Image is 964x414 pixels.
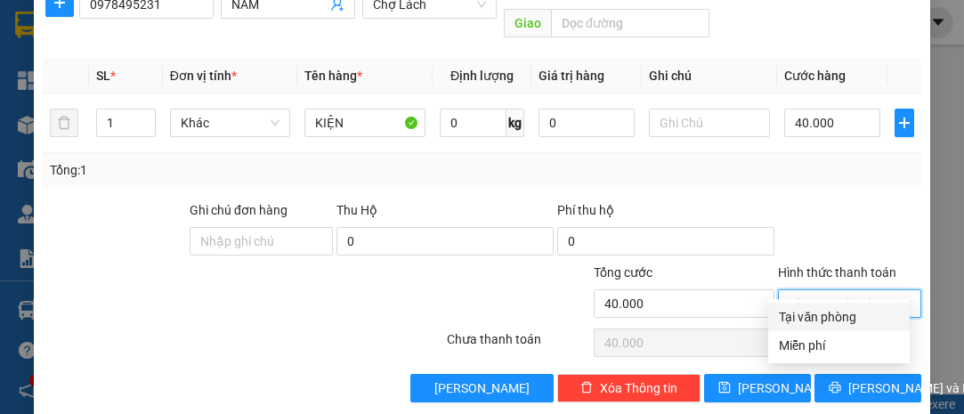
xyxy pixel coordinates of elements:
[580,381,593,395] span: delete
[778,265,896,280] label: Hình thức thanh toán
[170,83,247,145] span: TRỤ NGÀN
[445,329,592,361] div: Chưa thanh toán
[50,160,374,180] div: Tổng: 1
[779,307,899,327] div: Tại văn phòng
[170,69,237,83] span: Đơn vị tính
[410,374,554,402] button: [PERSON_NAME]
[15,17,43,36] span: Gửi:
[718,381,731,395] span: save
[170,93,196,111] span: DĐ:
[450,69,514,83] span: Định lượng
[96,69,110,83] span: SL
[50,109,78,137] button: delete
[704,374,811,402] button: save[PERSON_NAME]
[170,17,213,36] span: Nhận:
[170,37,323,58] div: NHÂN
[434,378,530,398] span: [PERSON_NAME]
[504,9,551,37] span: Giao
[15,37,158,58] div: MAI
[181,110,280,136] span: Khác
[895,116,913,130] span: plus
[738,378,833,398] span: [PERSON_NAME]
[784,69,846,83] span: Cước hàng
[814,374,921,402] button: printer[PERSON_NAME] và In
[304,69,362,83] span: Tên hàng
[190,227,333,256] input: Ghi chú đơn hàng
[557,200,774,227] div: Phí thu hộ
[15,15,158,37] div: Sài Gòn
[170,58,323,83] div: 0889432304
[594,265,652,280] span: Tổng cước
[15,58,158,83] div: 0336899890
[829,381,841,395] span: printer
[506,109,524,137] span: kg
[649,109,770,137] input: Ghi Chú
[895,109,914,137] button: plus
[539,109,635,137] input: 0
[557,374,701,402] button: deleteXóa Thông tin
[190,203,288,217] label: Ghi chú đơn hàng
[642,59,777,93] th: Ghi chú
[336,203,377,217] span: Thu Hộ
[170,15,323,37] div: Chợ Lách
[539,69,604,83] span: Giá trị hàng
[551,9,709,37] input: Dọc đường
[600,378,677,398] span: Xóa Thông tin
[779,336,899,355] div: Miễn phí
[304,109,425,137] input: VD: Bàn, Ghế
